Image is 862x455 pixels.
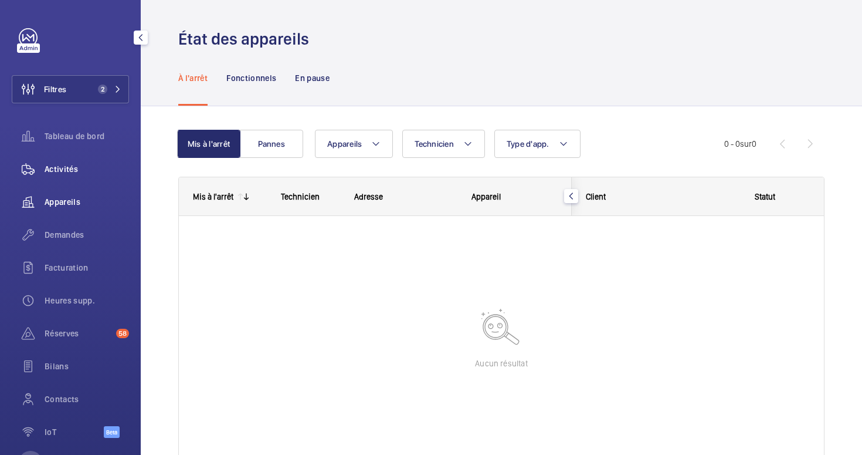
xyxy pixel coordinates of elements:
[104,426,120,438] span: Beta
[327,139,362,149] span: Appareils
[415,139,454,149] span: Technicien
[586,192,606,201] span: Client
[44,83,66,95] span: Filtres
[315,130,393,158] button: Appareils
[724,140,756,148] span: 0 - 0 0
[471,192,558,201] div: Appareil
[98,85,107,94] span: 2
[12,75,129,103] button: Filtres2
[45,163,129,175] span: Activités
[354,192,383,201] span: Adresse
[45,229,129,241] span: Demandes
[45,262,129,274] span: Facturation
[240,130,303,158] button: Pannes
[45,196,129,208] span: Appareils
[226,72,276,84] p: Fonctionnels
[494,130,581,158] button: Type d'app.
[45,295,129,306] span: Heures supp.
[507,139,549,149] span: Type d'app.
[45,130,129,142] span: Tableau de bord
[45,393,129,405] span: Contacts
[755,192,775,201] span: Statut
[740,139,752,149] span: sur
[193,192,233,201] div: Mis à l'arrêt
[45,360,129,372] span: Bilans
[281,192,320,201] span: Technicien
[177,130,240,158] button: Mis à l'arrêt
[178,28,316,50] h1: État des appareils
[45,426,104,438] span: IoT
[45,328,111,339] span: Réserves
[402,130,485,158] button: Technicien
[116,329,129,338] span: 58
[295,72,330,84] p: En pause
[178,72,208,84] p: À l'arrêt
